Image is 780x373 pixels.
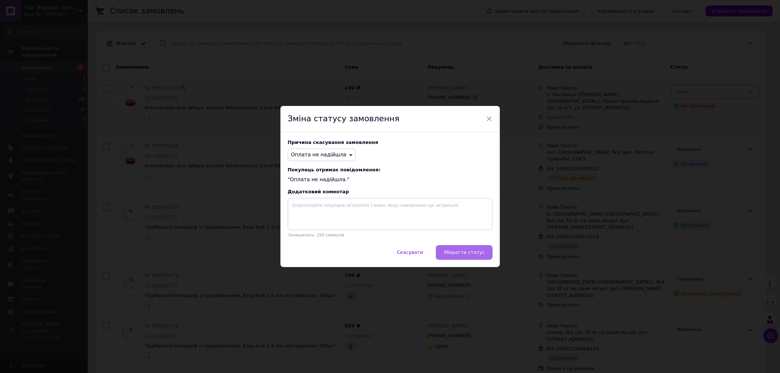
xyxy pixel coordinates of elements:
[444,250,485,255] span: Зберегти статус
[288,189,493,194] div: Додатковий коментар
[389,245,430,260] button: Скасувати
[280,106,500,132] div: Зміна статусу замовлення
[288,233,493,237] p: Залишилось: 250 символів
[288,167,493,183] div: "Оплата не надійшла."
[436,245,493,260] button: Зберегти статус
[486,113,493,125] span: ×
[397,250,423,255] span: Скасувати
[291,152,347,157] span: Оплата не надійшла
[288,140,493,145] div: Причина скасування замовлення
[288,167,493,172] span: Покупець отримає повідомлення:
